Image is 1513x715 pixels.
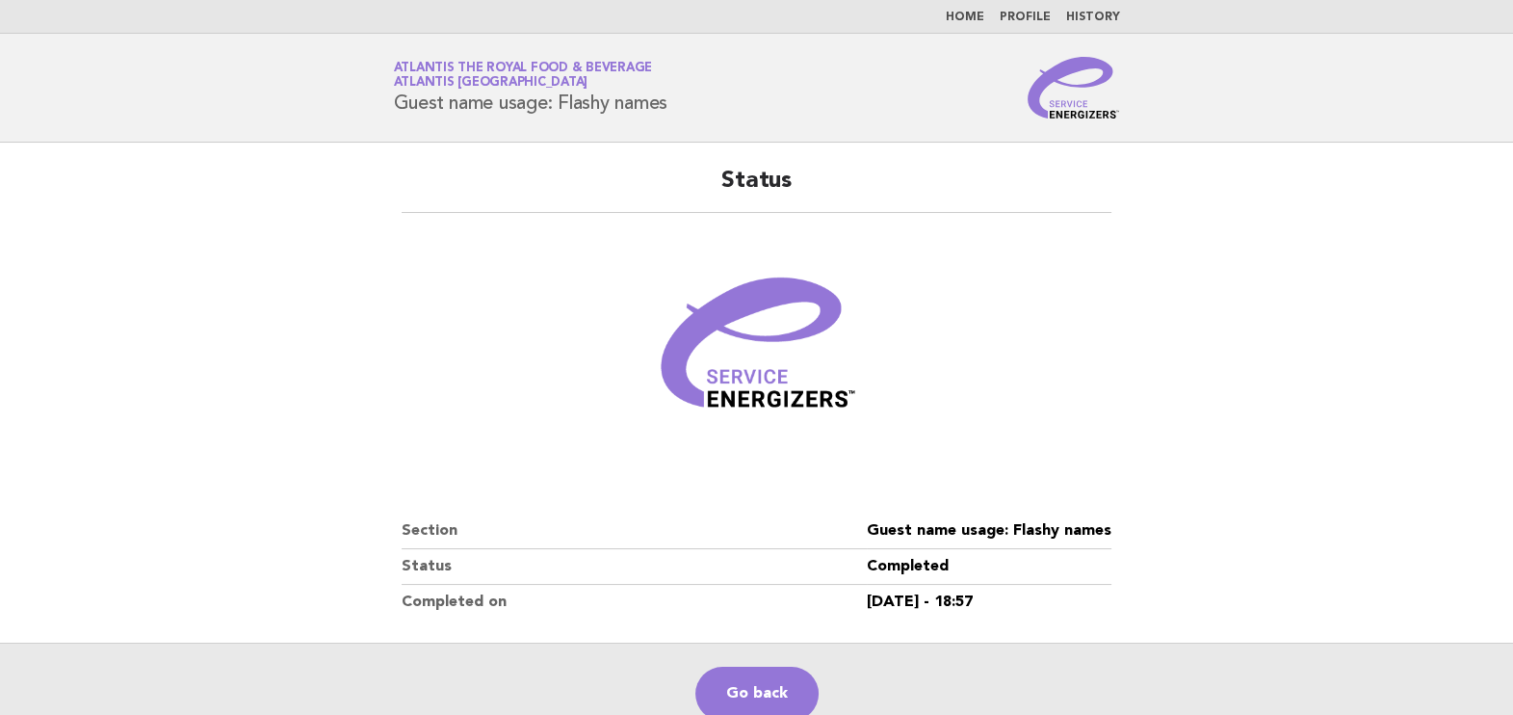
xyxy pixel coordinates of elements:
[1066,12,1120,23] a: History
[402,549,868,585] dt: Status
[402,585,868,620] dt: Completed on
[394,62,653,89] a: Atlantis the Royal Food & BeverageAtlantis [GEOGRAPHIC_DATA]
[394,77,588,90] span: Atlantis [GEOGRAPHIC_DATA]
[641,236,873,467] img: Verified
[867,585,1111,620] dd: [DATE] - 18:57
[867,514,1111,549] dd: Guest name usage: Flashy names
[946,12,984,23] a: Home
[402,166,1112,213] h2: Status
[1000,12,1051,23] a: Profile
[1028,57,1120,119] img: Service Energizers
[402,514,868,549] dt: Section
[867,549,1111,585] dd: Completed
[394,63,668,113] h1: Guest name usage: Flashy names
